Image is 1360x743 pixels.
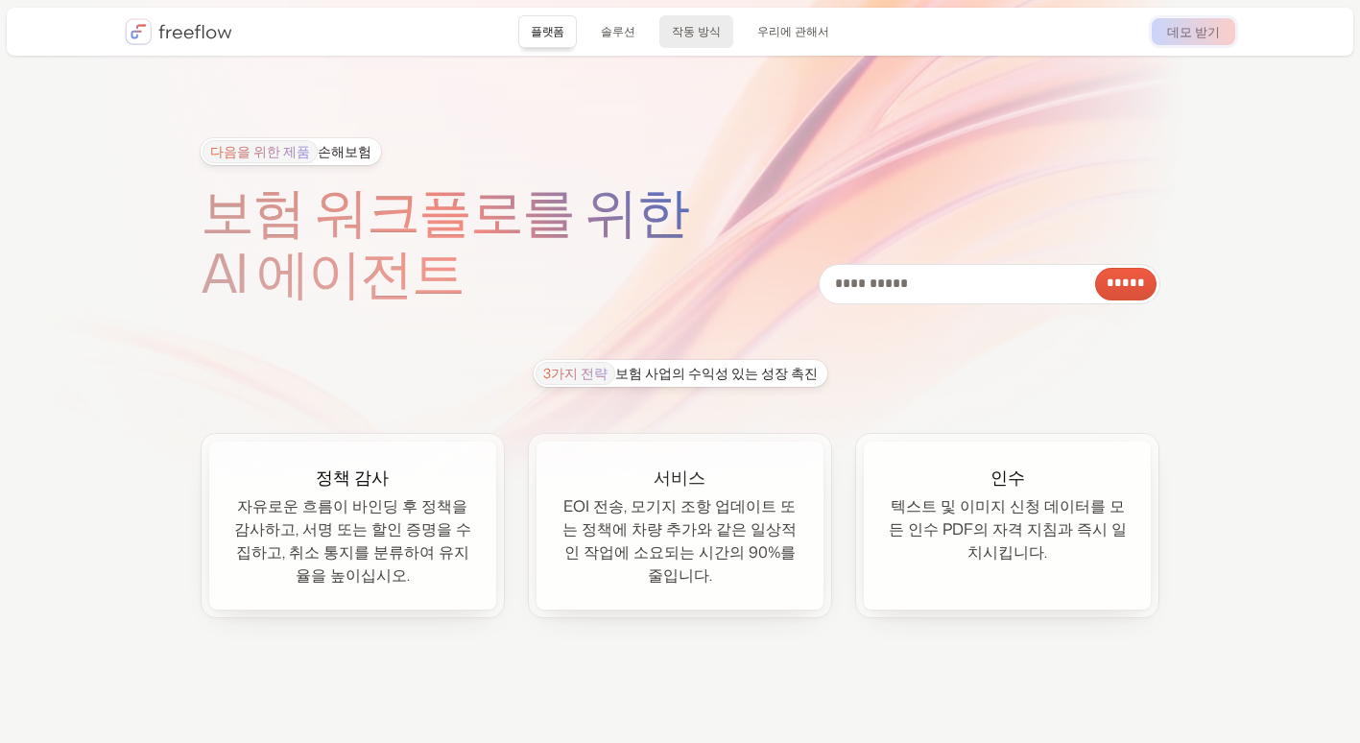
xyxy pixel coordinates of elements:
a: 플랫폼 [518,15,578,48]
div: EOI 전송, 모기지 조항 업데이트 또는 정책에 차량 추가와 같은 일상적인 작업에 소요되는 시간의 90%를 줄입니다. [560,494,800,587]
h1: 보험 워크플로를 위한 AI 에이전트 [201,180,728,304]
div: 인수 [990,465,1025,491]
a: 작동 방식 [659,15,733,48]
form: 이메일 양식 [819,264,1160,304]
span: 3가지 전략 [536,362,615,385]
div: 정책 감사 [316,465,389,491]
div: 서비스 [654,465,705,491]
a: 집 [125,18,232,45]
span: 다음을 위한 제품 [203,140,318,163]
div: 텍스트 및 이미지 신청 데이터를 모든 인수 PDF의 자격 지침과 즉시 일치시킵니다. [887,494,1128,563]
a: 우리에 관해서 [745,15,842,48]
div: 자유로운 흐름이 바인딩 후 정책을 감사하고, 서명 또는 할인 증명을 수집하고, 취소 통지를 분류하여 유지율을 높이십시오. [232,494,473,587]
font: 보험 사업의 수익성 있는 성장 촉진 [615,364,818,382]
a: 데모 받기 [1152,18,1235,45]
font: 손해보험 [318,142,371,160]
a: 솔루션 [588,15,648,48]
